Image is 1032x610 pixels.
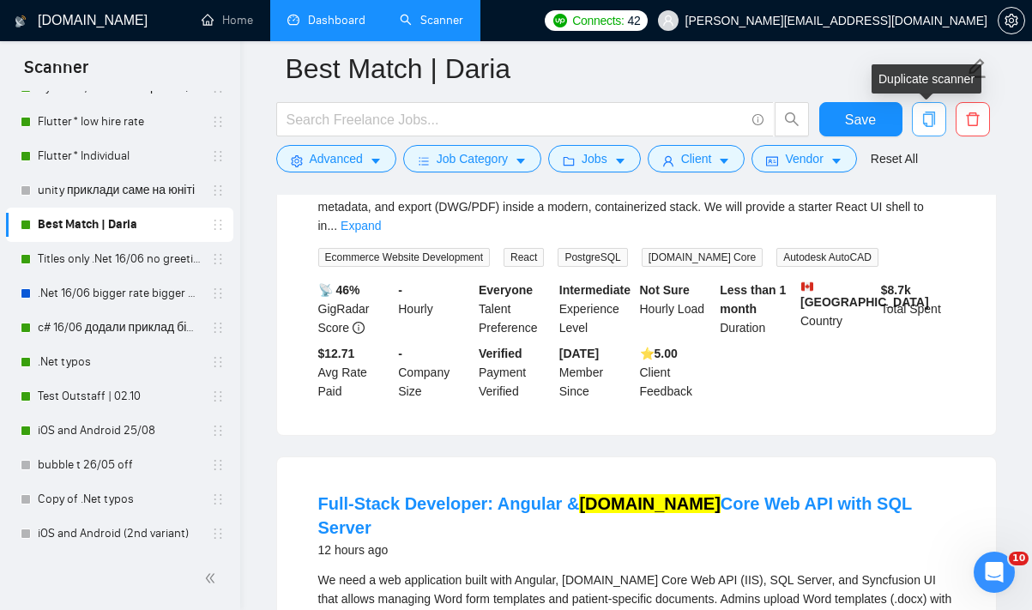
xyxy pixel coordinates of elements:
[211,355,225,369] span: holder
[801,281,813,293] img: 🇨🇦
[913,112,945,127] span: copy
[1009,552,1029,565] span: 10
[553,14,567,27] img: upwork-logo.png
[785,149,823,168] span: Vendor
[640,347,678,360] b: ⭐️ 5.00
[662,154,674,167] span: user
[318,540,955,560] div: 12 hours ago
[310,149,363,168] span: Advanced
[38,173,201,208] a: unity приклади саме на юніті
[38,276,201,311] a: .Net 16/06 bigger rate bigger cover
[211,321,225,335] span: holder
[998,14,1025,27] a: setting
[878,281,958,337] div: Total Spent
[398,283,402,297] b: -
[681,149,712,168] span: Client
[475,281,556,337] div: Talent Preference
[504,248,544,267] span: React
[776,112,808,127] span: search
[797,281,878,337] div: Country
[318,248,491,267] span: Ecommerce Website Development
[559,283,631,297] b: Intermediate
[211,184,225,197] span: holder
[912,102,946,136] button: copy
[211,115,225,129] span: holder
[999,14,1024,27] span: setting
[720,283,786,316] b: Less than 1 month
[556,344,637,401] div: Member Since
[398,347,402,360] b: -
[341,219,381,233] a: Expand
[579,494,720,513] mark: [DOMAIN_NAME]
[998,7,1025,34] button: setting
[479,347,522,360] b: Verified
[437,149,508,168] span: Job Category
[318,494,912,537] a: Full-Stack Developer: Angular &[DOMAIN_NAME]Core Web API with SQL Server
[10,55,102,91] span: Scanner
[974,552,1015,593] iframe: Intercom live chat
[287,13,365,27] a: dashboardDashboard
[38,379,201,414] a: Test Outstaff | 02.10
[38,448,201,482] a: bubble t 26/05 off
[318,160,955,235] div: We’re looking to hire an experienced full-stack developer to build a proof-of-concept web AutoCAD...
[718,154,730,167] span: caret-down
[662,15,674,27] span: user
[291,154,303,167] span: setting
[202,13,253,27] a: homeHome
[211,527,225,541] span: holder
[563,154,575,167] span: folder
[752,114,763,125] span: info-circle
[881,283,911,297] b: $ 8.7k
[800,281,929,309] b: [GEOGRAPHIC_DATA]
[648,145,745,172] button: userClientcaret-down
[211,390,225,403] span: holder
[15,8,27,35] img: logo
[38,516,201,551] a: iOS and Android (2nd variant)
[211,218,225,232] span: holder
[318,283,360,297] b: 📡 46%
[418,154,430,167] span: bars
[965,57,987,80] span: edit
[845,109,876,130] span: Save
[318,347,355,360] b: $12.71
[38,414,201,448] a: iOS and Android 25/08
[38,311,201,345] a: c# 16/06 додали приклад більший кавер
[872,64,981,94] div: Duplicate scanner
[400,13,463,27] a: searchScanner
[211,424,225,438] span: holder
[642,248,763,267] span: [DOMAIN_NAME] Core
[204,570,221,587] span: double-left
[38,139,201,173] a: Flutter* Individual
[286,47,962,90] input: Scanner name...
[556,281,637,337] div: Experience Level
[211,287,225,300] span: holder
[548,145,641,172] button: folderJobscaret-down
[211,492,225,506] span: holder
[957,112,989,127] span: delete
[614,154,626,167] span: caret-down
[515,154,527,167] span: caret-down
[287,109,745,130] input: Search Freelance Jobs...
[395,344,475,401] div: Company Size
[395,281,475,337] div: Hourly
[640,283,690,297] b: Not Sure
[315,344,395,401] div: Avg Rate Paid
[956,102,990,136] button: delete
[479,283,533,297] b: Everyone
[315,281,395,337] div: GigRadar Score
[775,102,809,136] button: search
[211,458,225,472] span: holder
[751,145,856,172] button: idcardVendorcaret-down
[211,252,225,266] span: holder
[38,345,201,379] a: .Net typos
[276,145,396,172] button: settingAdvancedcaret-down
[211,149,225,163] span: holder
[871,149,918,168] a: Reset All
[475,344,556,401] div: Payment Verified
[572,11,624,30] span: Connects:
[766,154,778,167] span: idcard
[38,482,201,516] a: Copy of .Net typos
[38,105,201,139] a: Flutter* low hire rate
[637,344,717,401] div: Client Feedback
[38,242,201,276] a: Titles only .Net 16/06 no greetings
